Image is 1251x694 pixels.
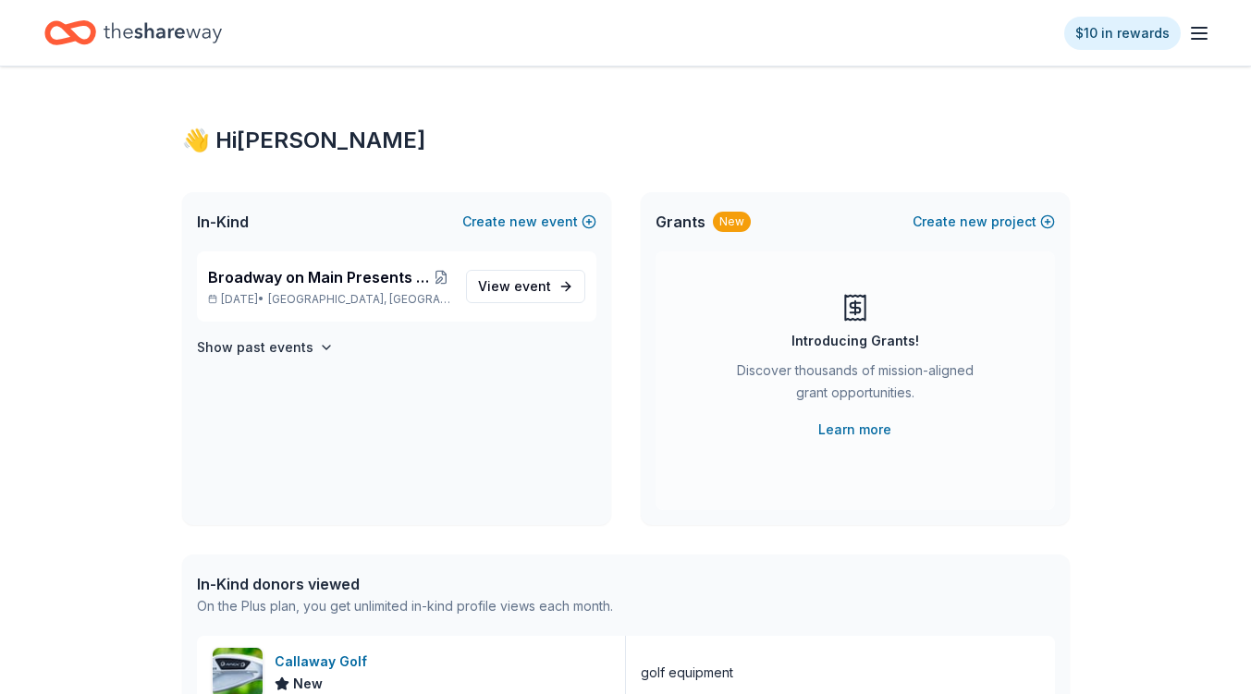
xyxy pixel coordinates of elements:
span: In-Kind [197,211,249,233]
p: [DATE] • [208,292,451,307]
button: Show past events [197,336,334,359]
div: 👋 Hi [PERSON_NAME] [182,126,1070,155]
div: In-Kind donors viewed [197,573,613,595]
a: Home [44,11,222,55]
div: golf equipment [641,662,733,684]
span: [GEOGRAPHIC_DATA], [GEOGRAPHIC_DATA] [268,292,450,307]
a: Learn more [818,419,891,441]
span: new [509,211,537,233]
span: event [514,278,551,294]
span: new [960,211,987,233]
a: View event [466,270,585,303]
div: Discover thousands of mission-aligned grant opportunities. [730,359,981,411]
span: View [478,275,551,298]
a: $10 in rewards [1064,17,1181,50]
h4: Show past events [197,336,313,359]
div: Callaway Golf [275,651,374,673]
div: New [713,212,751,232]
span: Grants [656,211,705,233]
button: Createnewproject [913,211,1055,233]
button: Createnewevent [462,211,596,233]
span: Broadway on Main Presents [PERSON_NAME] The Musical [208,266,432,288]
div: On the Plus plan, you get unlimited in-kind profile views each month. [197,595,613,617]
div: Introducing Grants! [791,330,919,352]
